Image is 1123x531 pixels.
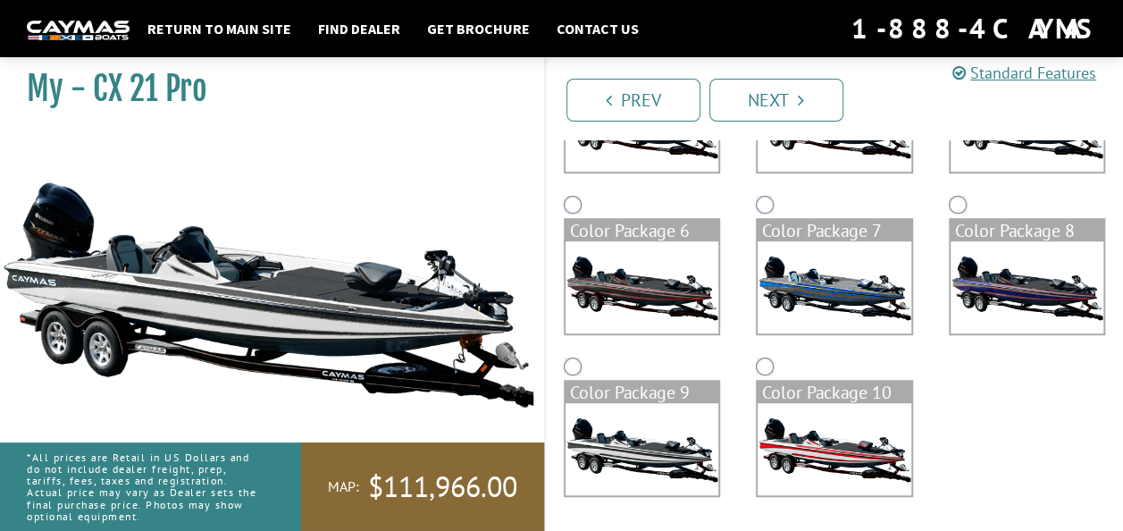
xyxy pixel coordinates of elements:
h1: My - CX 21 Pro [27,69,499,109]
img: color_package_290.png [566,403,719,495]
a: Return to main site [138,17,300,40]
a: Prev [566,79,700,122]
a: Get Brochure [418,17,539,40]
a: Find Dealer [309,17,409,40]
div: Color Package 7 [758,220,911,241]
span: MAP: [328,477,359,496]
img: color_package_291.png [758,403,911,495]
a: Next [709,79,843,122]
p: *All prices are Retail in US Dollars and do not include dealer freight, prep, tariffs, fees, taxe... [27,442,261,531]
img: white-logo-c9c8dbefe5ff5ceceb0f0178aa75bf4bb51f6bca0971e226c86eb53dfe498488.png [27,21,130,39]
div: Color Package 6 [566,220,719,241]
div: Color Package 10 [758,382,911,403]
img: color_package_288.png [758,241,911,333]
div: 1-888-4CAYMAS [851,9,1096,48]
img: color_package_289.png [951,241,1104,333]
a: Standard Features [952,63,1096,83]
img: color_package_287.png [566,241,719,333]
div: Color Package 9 [566,382,719,403]
div: Color Package 8 [951,220,1104,241]
a: MAP:$111,966.00 [301,442,544,531]
span: $111,966.00 [368,468,517,506]
a: Contact Us [548,17,648,40]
